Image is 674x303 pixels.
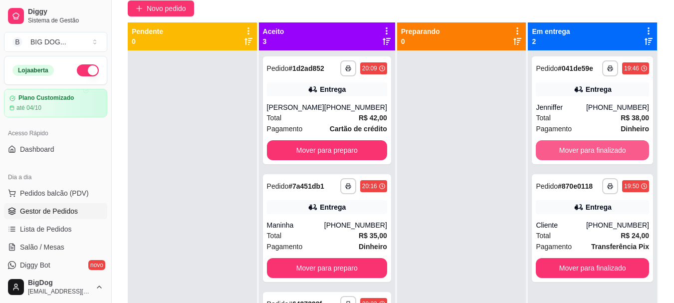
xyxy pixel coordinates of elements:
[4,141,107,157] a: Dashboard
[359,243,387,251] strong: Dinheiro
[536,258,649,278] button: Mover para finalizado
[20,260,50,270] span: Diggy Bot
[12,65,54,76] div: Loja aberta
[558,182,593,190] strong: # 870e0118
[4,275,107,299] button: BigDog[EMAIL_ADDRESS][DOMAIN_NAME]
[362,64,377,72] div: 20:09
[536,220,586,230] div: Cliente
[20,242,64,252] span: Salão / Mesas
[536,182,558,190] span: Pedido
[320,84,346,94] div: Entrega
[28,7,103,16] span: Diggy
[324,220,387,230] div: [PHONE_NUMBER]
[4,89,107,117] a: Plano Customizadoaté 04/10
[4,4,107,28] a: DiggySistema de Gestão
[128,0,194,16] button: Novo pedido
[267,123,303,134] span: Pagamento
[20,188,89,198] span: Pedidos balcão (PDV)
[16,104,41,112] article: até 04/10
[267,140,387,160] button: Mover para preparo
[621,232,649,240] strong: R$ 24,00
[28,16,103,24] span: Sistema de Gestão
[624,64,639,72] div: 19:46
[330,125,387,133] strong: Cartão de crédito
[586,102,649,112] div: [PHONE_NUMBER]
[536,241,572,252] span: Pagamento
[267,258,387,278] button: Mover para preparo
[20,144,54,154] span: Dashboard
[624,182,639,190] div: 19:50
[267,102,324,112] div: [PERSON_NAME]
[263,26,284,36] p: Aceito
[20,206,78,216] span: Gestor de Pedidos
[320,202,346,212] div: Entrega
[621,114,649,122] strong: R$ 38,00
[586,84,612,94] div: Entrega
[132,26,163,36] p: Pendente
[4,185,107,201] button: Pedidos balcão (PDV)
[20,224,72,234] span: Lista de Pedidos
[536,64,558,72] span: Pedido
[359,114,387,122] strong: R$ 42,00
[4,169,107,185] div: Dia a dia
[267,241,303,252] span: Pagamento
[267,112,282,123] span: Total
[4,125,107,141] div: Acesso Rápido
[532,26,570,36] p: Em entrega
[288,64,324,72] strong: # 1d2ad852
[30,37,66,47] div: BIG DOG ...
[401,26,440,36] p: Preparando
[532,36,570,46] p: 2
[267,182,289,190] span: Pedido
[536,112,551,123] span: Total
[536,230,551,241] span: Total
[18,94,74,102] article: Plano Customizado
[4,221,107,237] a: Lista de Pedidos
[586,202,612,212] div: Entrega
[324,102,387,112] div: [PHONE_NUMBER]
[267,220,324,230] div: Maninha
[4,203,107,219] a: Gestor de Pedidos
[4,257,107,273] a: Diggy Botnovo
[586,220,649,230] div: [PHONE_NUMBER]
[263,36,284,46] p: 3
[4,32,107,52] button: Select a team
[132,36,163,46] p: 0
[267,230,282,241] span: Total
[12,37,22,47] span: B
[267,64,289,72] span: Pedido
[558,64,593,72] strong: # 041de59e
[362,182,377,190] div: 20:16
[147,3,186,14] span: Novo pedido
[4,239,107,255] a: Salão / Mesas
[591,243,649,251] strong: Transferência Pix
[536,123,572,134] span: Pagamento
[136,5,143,12] span: plus
[401,36,440,46] p: 0
[77,64,99,76] button: Alterar Status
[28,288,91,296] span: [EMAIL_ADDRESS][DOMAIN_NAME]
[28,279,91,288] span: BigDog
[288,182,324,190] strong: # 7a451db1
[621,125,649,133] strong: Dinheiro
[536,102,586,112] div: Jenniffer
[359,232,387,240] strong: R$ 35,00
[536,140,649,160] button: Mover para finalizado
